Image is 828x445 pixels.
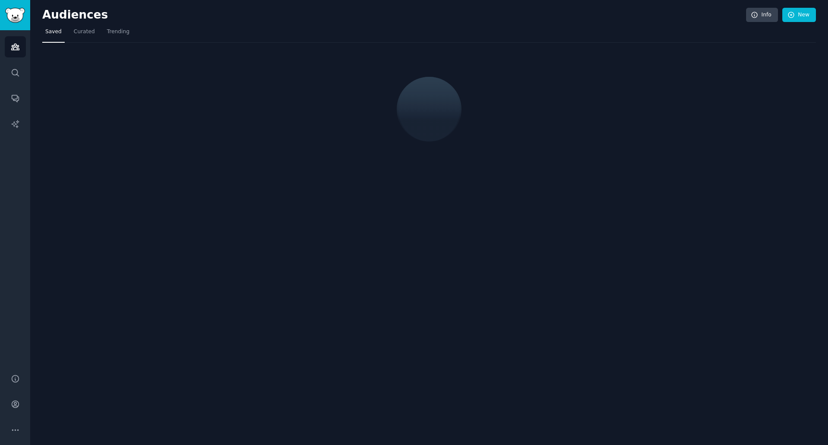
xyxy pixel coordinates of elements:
[45,28,62,36] span: Saved
[746,8,778,22] a: Info
[71,25,98,43] a: Curated
[107,28,129,36] span: Trending
[42,25,65,43] a: Saved
[104,25,132,43] a: Trending
[74,28,95,36] span: Curated
[782,8,816,22] a: New
[42,8,746,22] h2: Audiences
[5,8,25,23] img: GummySearch logo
